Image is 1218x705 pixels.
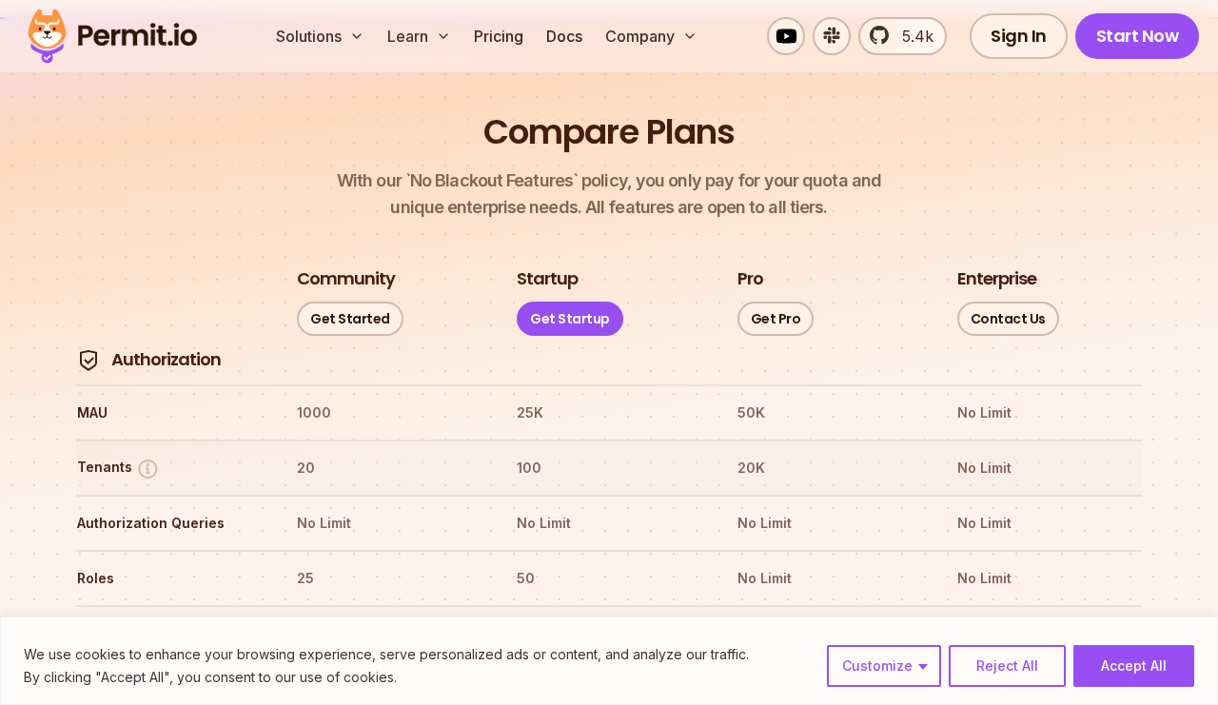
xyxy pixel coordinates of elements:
th: 1000 [296,398,481,428]
th: 20K [737,453,922,483]
th: 25 [296,563,481,594]
th: No Limit [737,508,922,539]
th: No Limit [516,508,701,539]
p: We use cookies to enhance your browsing experience, serve personalized ads or content, and analyz... [24,643,749,666]
th: No Limit [956,453,1142,483]
th: Roles [76,563,262,594]
a: Start Now [1075,13,1200,59]
th: 50 [516,563,701,594]
th: 25K [516,398,701,428]
button: Reject All [949,645,1066,687]
p: By clicking "Accept All", you consent to our use of cookies. [24,666,749,689]
th: 100 [516,453,701,483]
a: Get Pro [737,302,815,336]
th: 50K [737,398,922,428]
span: With our `No Blackout Features` policy, you only pay for your quota and [337,167,881,194]
a: Get Startup [517,302,623,336]
h2: Compare Plans [483,108,735,156]
th: No Limit [956,563,1142,594]
h3: Enterprise [957,267,1036,291]
th: No Limit [956,398,1142,428]
a: Pricing [466,17,531,55]
a: Get Started [297,302,403,336]
th: Authorization Queries [76,508,262,539]
img: Authorization [77,349,100,372]
h3: Pro [737,267,763,291]
th: No Limit [296,508,481,539]
h3: Community [297,267,395,291]
h3: Startup [517,267,578,291]
p: unique enterprise needs. All features are open to all tiers. [337,167,881,221]
a: 5.4k [858,17,947,55]
th: MAU [76,398,262,428]
img: Permit logo [19,4,206,69]
a: Sign In [970,13,1068,59]
th: No Limit [956,508,1142,539]
span: 5.4k [891,25,933,48]
a: Contact Us [957,302,1059,336]
th: 20 [296,453,481,483]
button: Customize [827,645,941,687]
th: No Limit [737,563,922,594]
button: Accept All [1073,645,1194,687]
h4: Authorization [111,348,221,372]
button: Company [598,17,705,55]
a: Docs [539,17,590,55]
button: Tenants [77,457,160,480]
button: Learn [380,17,459,55]
button: Solutions [268,17,372,55]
